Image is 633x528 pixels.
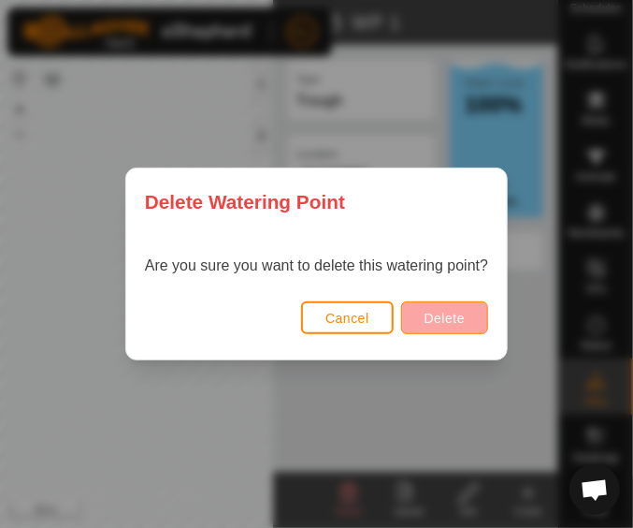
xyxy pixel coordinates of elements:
span: Delete Watering Point [145,187,345,216]
span: Cancel [325,311,369,326]
span: Are you sure you want to delete this watering point? [145,257,488,273]
button: Cancel [301,301,394,334]
button: Delete [401,301,488,334]
div: Open chat [569,464,620,515]
span: Delete [424,311,465,326]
